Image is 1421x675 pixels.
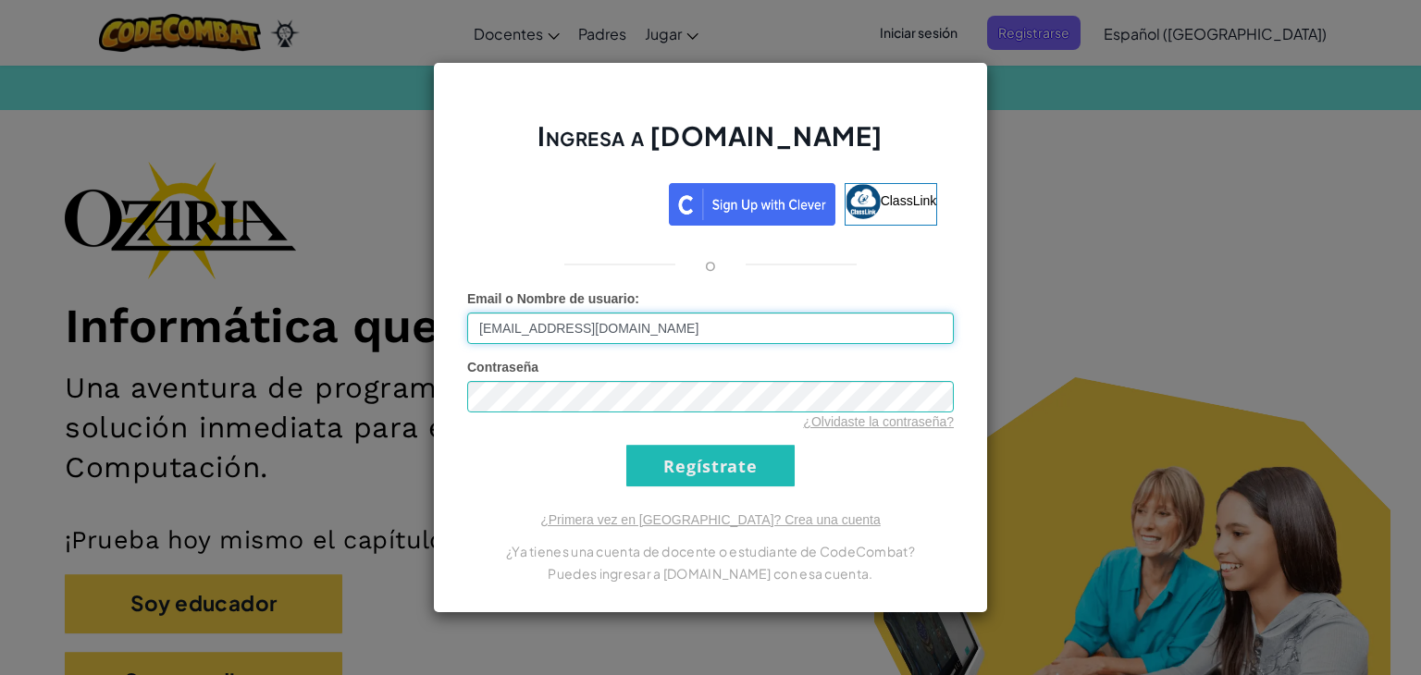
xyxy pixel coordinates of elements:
[467,360,538,374] span: Contraseña
[881,193,937,208] span: ClassLink
[467,289,639,308] label: :
[540,512,881,527] a: ¿Primera vez en [GEOGRAPHIC_DATA]? Crea una cuenta
[669,183,835,226] img: clever_sso_button@2x.png
[803,414,954,429] a: ¿Olvidaste la contraseña?
[467,291,635,306] span: Email o Nombre de usuario
[467,118,954,172] h2: Ingresa a [DOMAIN_NAME]
[467,562,954,584] p: Puedes ingresar a [DOMAIN_NAME] con esa cuenta.
[475,181,669,222] iframe: Botón de Acceder con Google
[705,253,716,276] p: o
[626,445,795,486] input: Regístrate
[846,184,881,219] img: classlink-logo-small.png
[467,540,954,562] p: ¿Ya tienes una cuenta de docente o estudiante de CodeCombat?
